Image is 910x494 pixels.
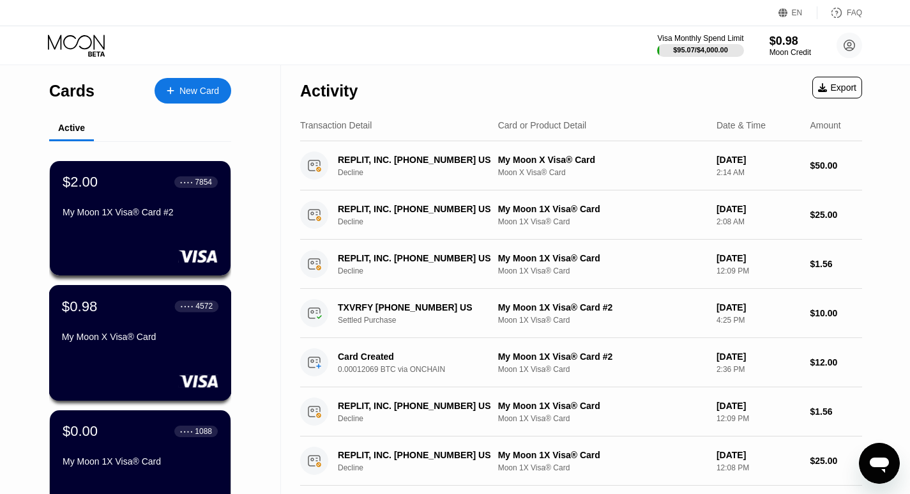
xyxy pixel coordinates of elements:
[810,210,862,220] div: $25.00
[338,414,506,423] div: Decline
[717,217,800,226] div: 2:08 AM
[717,253,800,263] div: [DATE]
[717,120,766,130] div: Date & Time
[338,463,506,472] div: Decline
[300,338,862,387] div: Card Created0.00012069 BTC via ONCHAINMy Moon 1X Visa® Card #2Moon 1X Visa® Card[DATE]2:36 PM$12.00
[717,450,800,460] div: [DATE]
[49,82,95,100] div: Cards
[717,463,800,472] div: 12:08 PM
[63,207,218,217] div: My Moon 1X Visa® Card #2
[338,266,506,275] div: Decline
[498,204,706,214] div: My Moon 1X Visa® Card
[810,259,862,269] div: $1.56
[50,286,231,400] div: $0.98● ● ● ●4572My Moon X Visa® Card
[717,351,800,362] div: [DATE]
[50,161,231,275] div: $2.00● ● ● ●7854My Moon 1X Visa® Card #2
[717,302,800,313] div: [DATE]
[180,429,193,433] div: ● ● ● ●
[498,450,706,460] div: My Moon 1X Visa® Card
[63,174,98,190] div: $2.00
[300,190,862,240] div: REPLIT, INC. [PHONE_NUMBER] USDeclineMy Moon 1X Visa® CardMoon 1X Visa® Card[DATE]2:08 AM$25.00
[62,298,98,314] div: $0.98
[300,436,862,486] div: REPLIT, INC. [PHONE_NUMBER] USDeclineMy Moon 1X Visa® CardMoon 1X Visa® Card[DATE]12:08 PM$25.00
[770,35,811,57] div: $0.98Moon Credit
[792,8,803,17] div: EN
[717,365,800,374] div: 2:36 PM
[859,443,900,484] iframe: Button to launch messaging window
[498,253,706,263] div: My Moon 1X Visa® Card
[195,302,213,311] div: 4572
[717,155,800,165] div: [DATE]
[300,240,862,289] div: REPLIT, INC. [PHONE_NUMBER] USDeclineMy Moon 1X Visa® CardMoon 1X Visa® Card[DATE]12:09 PM$1.56
[338,351,495,362] div: Card Created
[300,289,862,338] div: TXVRFY [PHONE_NUMBER] USSettled PurchaseMy Moon 1X Visa® Card #2Moon 1X Visa® Card[DATE]4:25 PM$1...
[717,316,800,325] div: 4:25 PM
[338,302,495,313] div: TXVRFY [PHONE_NUMBER] US
[847,8,862,17] div: FAQ
[717,168,800,177] div: 2:14 AM
[338,204,495,214] div: REPLIT, INC. [PHONE_NUMBER] US
[498,217,706,226] div: Moon 1X Visa® Card
[338,450,495,460] div: REPLIT, INC. [PHONE_NUMBER] US
[717,266,800,275] div: 12:09 PM
[498,316,706,325] div: Moon 1X Visa® Card
[498,155,706,165] div: My Moon X Visa® Card
[338,365,506,374] div: 0.00012069 BTC via ONCHAIN
[810,308,862,318] div: $10.00
[812,77,862,98] div: Export
[498,302,706,313] div: My Moon 1X Visa® Card #2
[810,160,862,171] div: $50.00
[338,155,495,165] div: REPLIT, INC. [PHONE_NUMBER] US
[180,180,193,184] div: ● ● ● ●
[179,86,219,96] div: New Card
[657,34,743,43] div: Visa Monthly Spend Limit
[338,253,495,263] div: REPLIT, INC. [PHONE_NUMBER] US
[778,6,817,19] div: EN
[498,401,706,411] div: My Moon 1X Visa® Card
[300,387,862,436] div: REPLIT, INC. [PHONE_NUMBER] USDeclineMy Moon 1X Visa® CardMoon 1X Visa® Card[DATE]12:09 PM$1.56
[498,351,706,362] div: My Moon 1X Visa® Card #2
[817,6,862,19] div: FAQ
[195,427,212,436] div: 1088
[338,217,506,226] div: Decline
[195,178,212,187] div: 7854
[810,120,840,130] div: Amount
[717,401,800,411] div: [DATE]
[498,463,706,472] div: Moon 1X Visa® Card
[770,48,811,57] div: Moon Credit
[717,204,800,214] div: [DATE]
[63,456,218,467] div: My Moon 1X Visa® Card
[498,168,706,177] div: Moon X Visa® Card
[498,414,706,423] div: Moon 1X Visa® Card
[300,141,862,190] div: REPLIT, INC. [PHONE_NUMBER] USDeclineMy Moon X Visa® CardMoon X Visa® Card[DATE]2:14 AM$50.00
[498,365,706,374] div: Moon 1X Visa® Card
[63,423,98,440] div: $0.00
[58,123,85,133] div: Active
[818,82,856,93] div: Export
[300,120,372,130] div: Transaction Detail
[338,168,506,177] div: Decline
[673,46,728,54] div: $95.07 / $4,000.00
[181,304,193,308] div: ● ● ● ●
[810,357,862,367] div: $12.00
[810,406,862,417] div: $1.56
[62,332,218,342] div: My Moon X Visa® Card
[155,78,231,104] div: New Card
[338,316,506,325] div: Settled Purchase
[717,414,800,423] div: 12:09 PM
[657,34,743,57] div: Visa Monthly Spend Limit$95.07/$4,000.00
[770,35,811,48] div: $0.98
[810,456,862,466] div: $25.00
[498,120,587,130] div: Card or Product Detail
[300,82,358,100] div: Activity
[338,401,495,411] div: REPLIT, INC. [PHONE_NUMBER] US
[498,266,706,275] div: Moon 1X Visa® Card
